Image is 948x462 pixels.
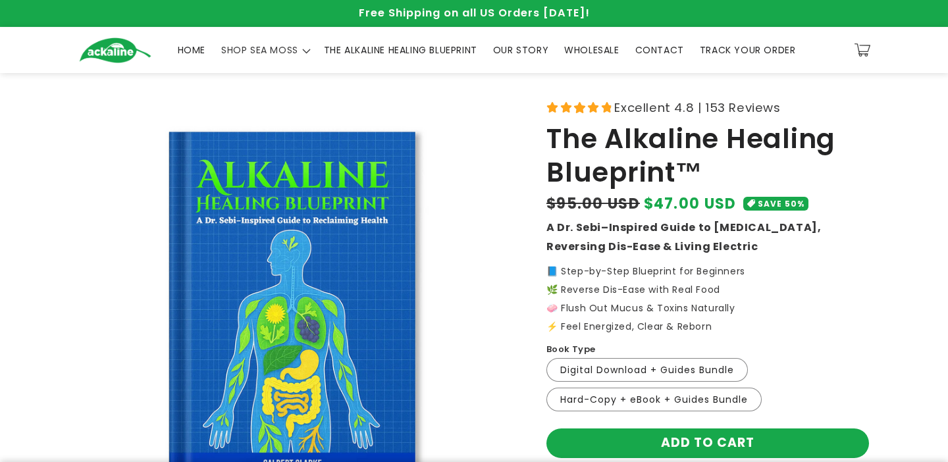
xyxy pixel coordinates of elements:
summary: SHOP SEA MOSS [213,36,316,64]
span: Excellent 4.8 | 153 Reviews [614,97,780,118]
strong: A Dr. Sebi–Inspired Guide to [MEDICAL_DATA], Reversing Dis-Ease & Living Electric [546,220,821,254]
s: $95.00 USD [546,193,640,215]
a: THE ALKALINE HEALING BLUEPRINT [316,36,485,64]
label: Digital Download + Guides Bundle [546,358,748,382]
label: Book Type [546,343,596,356]
button: Add to cart [546,428,869,458]
span: OUR STORY [493,44,548,56]
span: HOME [178,44,205,56]
span: TRACK YOUR ORDER [700,44,796,56]
span: Free Shipping on all US Orders [DATE]! [359,5,590,20]
a: HOME [170,36,213,64]
a: TRACK YOUR ORDER [692,36,804,64]
span: SAVE 50% [758,197,804,211]
span: $47.00 USD [644,193,737,215]
a: WHOLESALE [556,36,627,64]
span: SHOP SEA MOSS [221,44,298,56]
h1: The Alkaline Healing Blueprint™ [546,122,869,189]
a: CONTACT [627,36,692,64]
span: THE ALKALINE HEALING BLUEPRINT [324,44,477,56]
label: Hard-Copy + eBook + Guides Bundle [546,388,762,411]
img: Ackaline [79,38,151,63]
a: OUR STORY [485,36,556,64]
span: WHOLESALE [564,44,619,56]
span: CONTACT [635,44,684,56]
p: 📘 Step-by-Step Blueprint for Beginners 🌿 Reverse Dis-Ease with Real Food 🧼 Flush Out Mucus & Toxi... [546,267,869,331]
